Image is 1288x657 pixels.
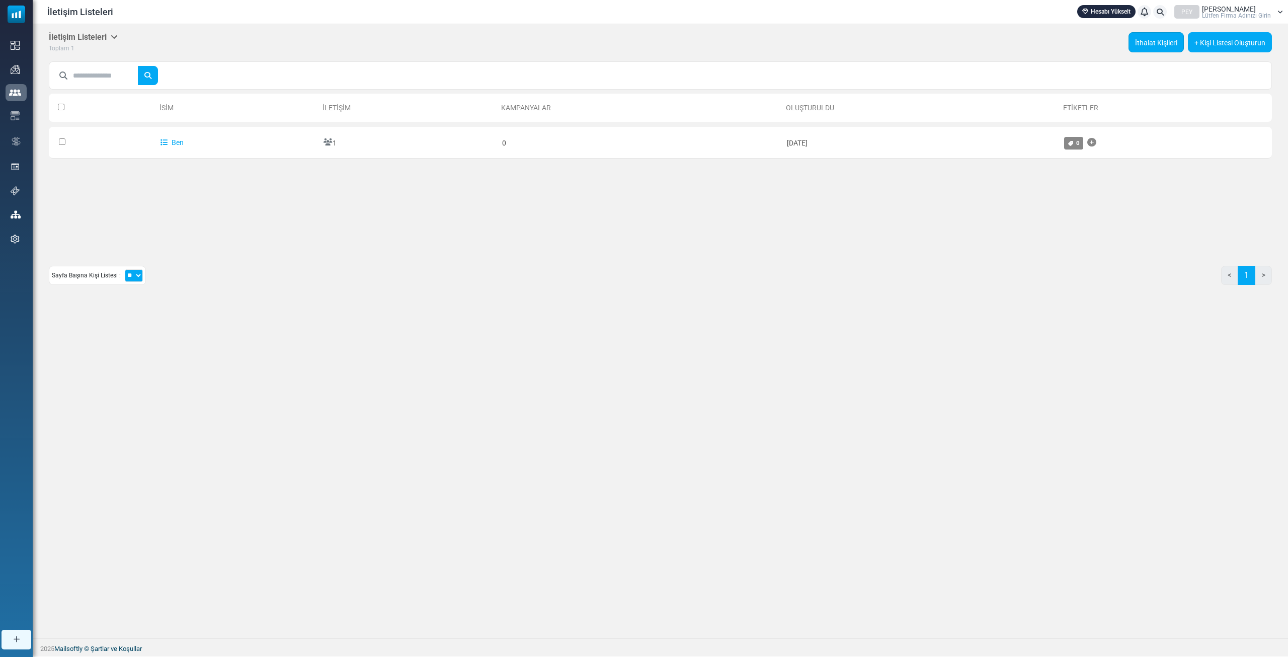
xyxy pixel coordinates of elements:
[11,65,20,74] img: campaigns-icon.png
[91,645,142,652] a: Şartlar ve Koşullar
[9,89,21,96] img: contacts-icon-active.svg
[1238,266,1255,285] a: 1
[501,104,551,112] font: Kampanyalar
[1076,139,1080,147] font: 0
[91,645,142,652] span: çeviri eksik: en.layouts.footer.terms_and_conditions
[1221,266,1272,293] nav: Sayfa
[1202,5,1256,13] font: [PERSON_NAME]
[11,135,22,147] img: workflow.svg
[1091,8,1131,15] font: Hesabı Yükselt
[172,138,184,147] font: Ben
[49,32,107,42] font: İletişim Listeleri
[1174,5,1283,19] a: PEY [PERSON_NAME] Lütfen Firma Adınızı Girin
[40,645,54,652] font: 2025
[1064,137,1083,150] a: 0
[1181,9,1192,16] font: PEY
[1188,32,1272,52] a: + Kişi Listesi Oluşturun
[1077,5,1136,18] a: Hesabı Yükselt
[11,41,20,50] img: dashboard-icon.svg
[159,104,174,112] a: İsim
[1087,132,1096,153] a: Etiket Ekle
[1063,104,1098,112] font: Etiketler
[323,104,351,112] font: İletişim
[11,111,20,120] img: email-templates-icon.svg
[52,272,121,279] font: Sayfa Başına Kişi Listesi :
[786,104,834,112] a: Oluşturuldu
[1202,12,1271,19] font: Lütfen Firma Adınızı Girin
[1135,39,1177,47] font: İthalat Kişileri
[49,45,69,52] font: Toplam
[1194,39,1265,47] font: + Kişi Listesi Oluşturun
[1244,270,1249,280] font: 1
[11,186,20,195] img: support-icon.svg
[11,235,20,244] img: settings-icon.svg
[11,162,20,171] img: landing_pages.svg
[160,138,184,147] a: Ben
[54,645,89,652] a: Mailsoftly ©
[787,139,808,147] font: [DATE]
[8,6,25,23] img: mailsoftly_icon_blue_white.svg
[47,7,113,17] font: İletişim Listeleri
[333,139,337,147] font: 1
[71,45,74,52] font: 1
[502,139,506,147] font: 0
